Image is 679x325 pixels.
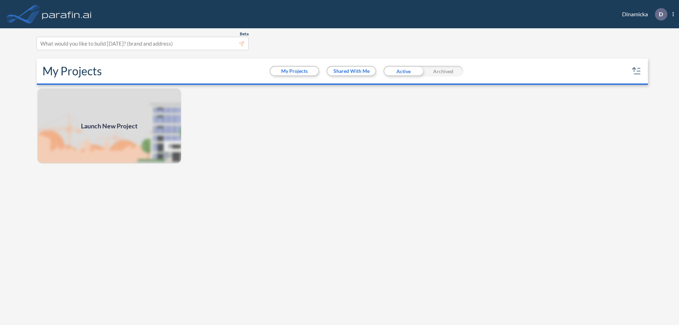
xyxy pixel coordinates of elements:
[327,67,375,75] button: Shared With Me
[37,88,182,164] a: Launch New Project
[271,67,318,75] button: My Projects
[37,88,182,164] img: add
[423,66,463,76] div: Archived
[81,121,138,131] span: Launch New Project
[659,11,663,17] p: D
[41,7,93,21] img: logo
[631,65,642,77] button: sort
[383,66,423,76] div: Active
[611,8,674,21] div: Dinamicka
[240,31,249,37] span: Beta
[42,64,102,78] h2: My Projects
